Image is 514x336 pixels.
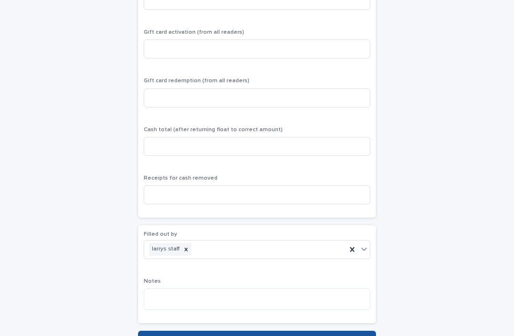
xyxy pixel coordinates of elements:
span: Notes [144,278,161,284]
span: Gift card activation (from all readers) [144,29,244,35]
span: Filled out by [144,231,177,237]
span: Receipts for cash removed [144,175,217,181]
div: larrys staff [149,243,181,256]
span: Gift card redemption (from all readers) [144,78,249,84]
span: Cash total (after returning float to correct amount) [144,127,283,133]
